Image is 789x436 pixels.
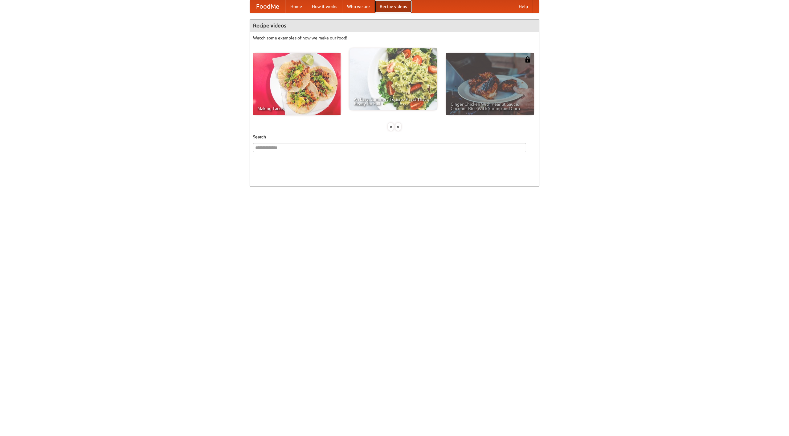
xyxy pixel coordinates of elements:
span: An Easy, Summery Tomato Pasta That's Ready for Fall [354,97,433,106]
img: 483408.png [525,56,531,63]
a: Making Tacos [253,53,341,115]
a: Help [514,0,533,13]
h5: Search [253,134,536,140]
a: An Easy, Summery Tomato Pasta That's Ready for Fall [350,48,437,110]
p: Watch some examples of how we make our food! [253,35,536,41]
a: Home [285,0,307,13]
a: FoodMe [250,0,285,13]
div: « [388,123,394,131]
span: Making Tacos [257,106,336,111]
a: Recipe videos [375,0,412,13]
div: » [395,123,401,131]
a: How it works [307,0,342,13]
a: Who we are [342,0,375,13]
h4: Recipe videos [250,19,539,32]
